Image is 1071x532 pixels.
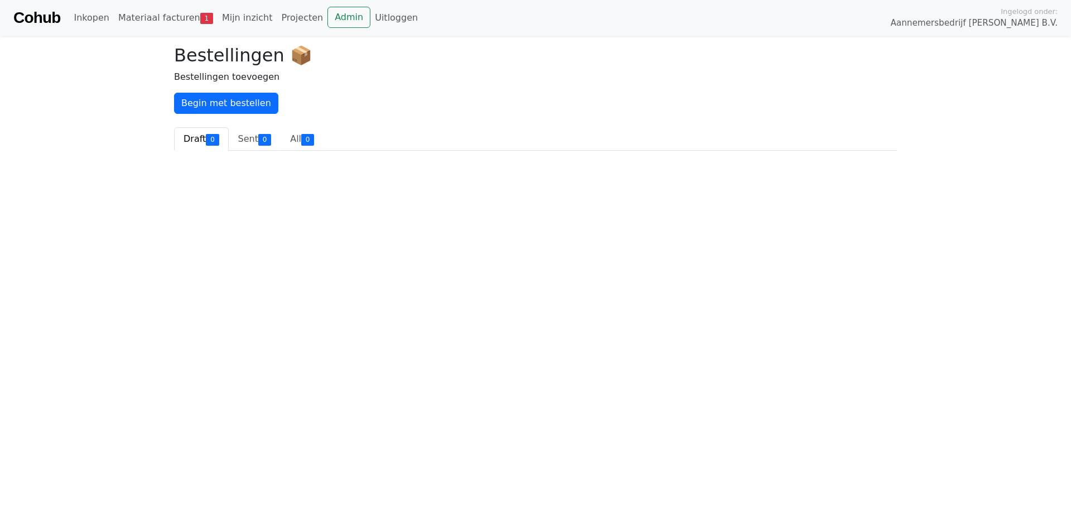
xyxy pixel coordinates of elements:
a: Admin [327,7,370,28]
a: Projecten [277,7,327,29]
a: Draft0 [174,127,229,151]
div: 0 [301,134,314,145]
a: Cohub [13,4,60,31]
a: Uitloggen [370,7,422,29]
a: All0 [281,127,324,151]
a: Sent0 [229,127,281,151]
div: 0 [206,134,219,145]
span: 1 [200,13,213,24]
a: Mijn inzicht [218,7,277,29]
span: Ingelogd onder: [1001,6,1058,17]
div: 0 [258,134,271,145]
span: Aannemersbedrijf [PERSON_NAME] B.V. [890,17,1058,30]
a: Begin met bestellen [174,93,278,114]
a: Materiaal facturen1 [114,7,218,29]
p: Bestellingen toevoegen [174,70,897,84]
a: Inkopen [69,7,113,29]
h2: Bestellingen 📦 [174,45,897,66]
